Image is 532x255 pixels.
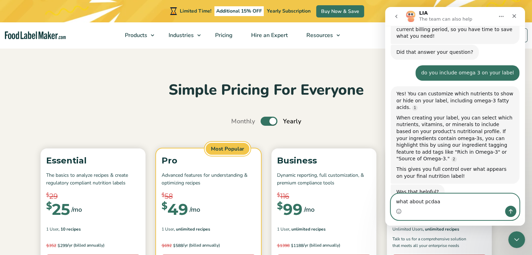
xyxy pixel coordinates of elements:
p: Essential [46,154,140,167]
span: $ [277,202,283,211]
span: Unlimited Users [392,226,423,232]
span: 29 [49,191,58,202]
span: 58 [165,191,173,202]
span: $ [46,243,49,248]
a: Buy Now & Save [316,5,364,17]
span: Yearly Subscription [267,8,311,14]
span: Additional 15% OFF [214,6,264,16]
a: Food Label Maker homepage [5,31,66,39]
span: $ [162,243,164,248]
span: 1 User [162,226,174,232]
span: 1 User [46,226,58,232]
span: , Unlimited Recipes [423,226,459,232]
span: Pricing [213,31,233,39]
span: Yearly [283,117,301,126]
span: /yr (billed annually) [68,242,105,249]
a: Resources [297,22,343,48]
span: Products [123,31,148,39]
span: /mo [304,205,314,214]
span: $ [46,202,52,211]
span: $ [162,202,168,211]
span: Hire an Expert [249,31,289,39]
span: Limited Time! [180,8,211,14]
p: Business [277,154,371,167]
p: Advanced features for understanding & optimizing recipes [162,172,255,187]
span: /mo [190,205,200,214]
a: Hire an Expert [242,22,296,48]
span: Resources [304,31,334,39]
p: Dynamic reporting, full customization, & premium compliance tools [277,172,371,187]
p: Pro [162,154,255,167]
div: 25 [46,202,70,217]
span: $ [173,243,176,248]
span: Industries [166,31,194,39]
span: Most Popular [205,142,250,156]
span: $ [162,191,165,199]
span: /yr (billed annually) [183,242,220,249]
a: Industries [159,22,204,48]
a: Products [116,22,158,48]
a: Pricing [206,22,240,48]
span: Monthly [231,117,255,126]
p: Talk to us for a comprehensive solution that meets all your enterprise needs [392,236,473,249]
iframe: Intercom live chat [385,7,525,226]
span: 116 [280,191,289,202]
span: 299 [46,242,68,249]
span: $ [277,191,280,199]
span: $ [277,243,280,248]
span: 1 User [277,226,289,232]
label: Toggle [261,117,277,126]
iframe: Intercom live chat [508,231,525,248]
span: 588 [162,242,183,249]
del: 352 [46,243,56,248]
del: 692 [162,243,172,248]
span: , Unlimited Recipes [174,226,210,232]
span: $ [57,243,60,248]
div: 99 [277,202,303,217]
span: $ [46,191,49,199]
span: , 10 Recipes [58,226,81,232]
span: 1188 [277,242,303,249]
span: , Unlimited Recipes [289,226,326,232]
div: 49 [162,202,188,217]
p: The basics to analyze recipes & create regulatory compliant nutrition labels [46,172,140,187]
span: /yr (billed annually) [303,242,340,249]
span: /mo [71,205,82,214]
h2: Simple Pricing For Everyone [37,81,495,100]
span: $ [291,243,293,248]
del: 1398 [277,243,290,248]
